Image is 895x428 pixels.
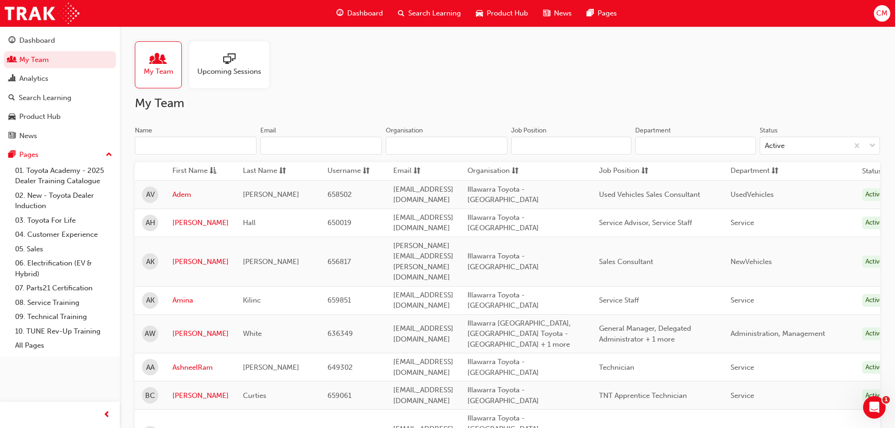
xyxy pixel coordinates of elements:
[869,140,876,152] span: down-icon
[731,218,754,227] span: Service
[390,4,468,23] a: search-iconSearch Learning
[731,165,782,177] button: Departmentsorting-icon
[765,140,785,151] div: Active
[4,51,116,69] a: My Team
[386,137,507,155] input: Organisation
[19,131,37,141] div: News
[393,165,445,177] button: Emailsorting-icon
[413,165,420,177] span: sorting-icon
[8,75,16,83] span: chart-icon
[11,281,116,296] a: 07. Parts21 Certification
[467,213,539,233] span: Illawarra Toyota - [GEOGRAPHIC_DATA]
[862,361,887,374] div: Active
[19,149,39,160] div: Pages
[363,165,370,177] span: sorting-icon
[11,338,116,353] a: All Pages
[172,218,229,228] a: [PERSON_NAME]
[862,188,887,201] div: Active
[152,53,164,66] span: people-icon
[511,126,546,135] div: Job Position
[4,127,116,145] a: News
[19,35,55,46] div: Dashboard
[243,391,266,400] span: Curties
[599,257,653,266] span: Sales Consultant
[543,8,550,19] span: news-icon
[243,257,299,266] span: [PERSON_NAME]
[731,257,772,266] span: NewVehicles
[146,189,155,200] span: AV
[11,296,116,310] a: 08. Service Training
[599,218,692,227] span: Service Advisor, Service Staff
[8,113,16,121] span: car-icon
[243,165,277,177] span: Last Name
[223,53,235,66] span: sessionType_ONLINE_URL-icon
[4,32,116,49] a: Dashboard
[863,396,886,419] iframe: Intercom live chat
[731,329,825,338] span: Administration, Management
[874,5,890,22] button: CM
[467,291,539,310] span: Illawarra Toyota - [GEOGRAPHIC_DATA]
[243,218,256,227] span: Hall
[146,362,155,373] span: AA
[135,96,880,111] h2: My Team
[19,93,71,103] div: Search Learning
[467,165,519,177] button: Organisationsorting-icon
[635,137,755,155] input: Department
[172,257,229,267] a: [PERSON_NAME]
[327,218,351,227] span: 650019
[599,165,651,177] button: Job Positionsorting-icon
[599,391,687,400] span: TNT Apprentice Technician
[386,126,423,135] div: Organisation
[243,190,299,199] span: [PERSON_NAME]
[731,391,754,400] span: Service
[145,390,155,401] span: BC
[393,386,453,405] span: [EMAIL_ADDRESS][DOMAIN_NAME]
[106,149,112,161] span: up-icon
[882,396,890,404] span: 1
[243,165,295,177] button: Last Namesorting-icon
[4,108,116,125] a: Product Hub
[4,89,116,107] a: Search Learning
[145,328,156,339] span: AW
[5,3,79,24] img: Trak
[599,363,634,372] span: Technician
[771,165,778,177] span: sorting-icon
[731,363,754,372] span: Service
[243,363,299,372] span: [PERSON_NAME]
[467,252,539,271] span: Illawarra Toyota - [GEOGRAPHIC_DATA]
[598,8,617,19] span: Pages
[19,111,61,122] div: Product Hub
[243,329,262,338] span: White
[487,8,528,19] span: Product Hub
[197,66,261,77] span: Upcoming Sessions
[862,166,882,177] th: Status
[393,165,412,177] span: Email
[599,190,700,199] span: Used Vehicles Sales Consultant
[554,8,572,19] span: News
[172,390,229,401] a: [PERSON_NAME]
[599,296,639,304] span: Service Staff
[11,310,116,324] a: 09. Technical Training
[476,8,483,19] span: car-icon
[876,8,887,19] span: CM
[8,151,16,159] span: pages-icon
[243,296,261,304] span: Kilinc
[144,66,173,77] span: My Team
[393,185,453,204] span: [EMAIL_ADDRESS][DOMAIN_NAME]
[172,189,229,200] a: Adem
[512,165,519,177] span: sorting-icon
[172,165,208,177] span: First Name
[467,185,539,204] span: Illawarra Toyota - [GEOGRAPHIC_DATA]
[327,257,351,266] span: 656817
[467,165,510,177] span: Organisation
[4,30,116,146] button: DashboardMy TeamAnalyticsSearch LearningProduct HubNews
[760,126,778,135] div: Status
[11,163,116,188] a: 01. Toyota Academy - 2025 Dealer Training Catalogue
[393,213,453,233] span: [EMAIL_ADDRESS][DOMAIN_NAME]
[172,362,229,373] a: AshneelRam
[327,190,352,199] span: 658502
[19,73,48,84] div: Analytics
[11,324,116,339] a: 10. TUNE Rev-Up Training
[172,328,229,339] a: [PERSON_NAME]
